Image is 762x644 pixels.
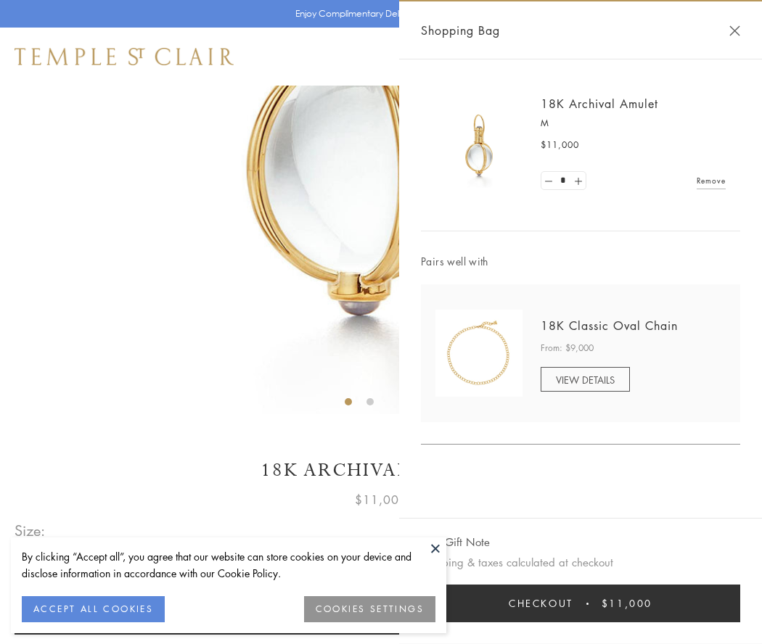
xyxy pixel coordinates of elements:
[15,458,747,483] h1: 18K Archival Amulet
[22,596,165,622] button: ACCEPT ALL COOKIES
[435,310,523,397] img: N88865-OV18
[697,173,726,189] a: Remove
[421,21,500,40] span: Shopping Bag
[556,373,615,387] span: VIEW DETAILS
[22,548,435,582] div: By clicking “Accept all”, you agree that our website can store cookies on your device and disclos...
[541,116,726,131] p: M
[15,48,234,65] img: Temple St. Clair
[541,367,630,392] a: VIEW DETAILS
[541,138,579,152] span: $11,000
[570,172,585,190] a: Set quantity to 2
[421,585,740,622] button: Checkout $11,000
[541,172,556,190] a: Set quantity to 0
[729,25,740,36] button: Close Shopping Bag
[541,318,678,334] a: 18K Classic Oval Chain
[304,596,435,622] button: COOKIES SETTINGS
[421,253,740,270] span: Pairs well with
[509,595,573,611] span: Checkout
[421,533,490,551] button: Add Gift Note
[435,102,523,189] img: 18K Archival Amulet
[15,519,46,542] span: Size:
[295,7,460,21] p: Enjoy Complimentary Delivery & Returns
[602,595,652,611] span: $11,000
[541,96,658,112] a: 18K Archival Amulet
[355,490,407,509] span: $11,000
[541,341,594,355] span: From: $9,000
[421,553,740,571] p: Shipping & taxes calculated at checkout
